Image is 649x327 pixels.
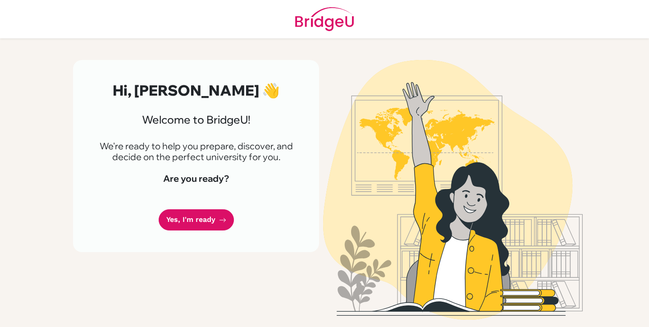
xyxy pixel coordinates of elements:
h2: Hi, [PERSON_NAME] 👋 [95,82,297,99]
h4: Are you ready? [95,173,297,184]
p: We're ready to help you prepare, discover, and decide on the perfect university for you. [95,141,297,162]
h3: Welcome to BridgeU! [95,113,297,126]
a: Yes, I'm ready [159,209,234,230]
